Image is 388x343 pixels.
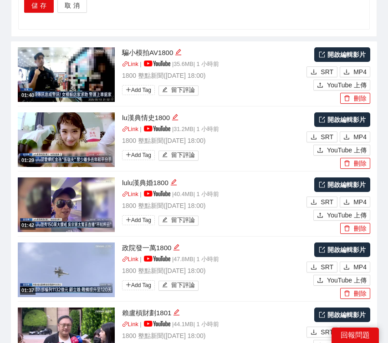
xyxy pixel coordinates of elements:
[343,134,350,141] span: download
[122,331,304,341] p: 1800 整點新聞 ( [DATE] 18:00 )
[327,145,367,155] span: YouTube 上傳
[340,66,370,77] button: downloadMP4
[122,71,304,81] p: 1800 整點新聞 ( [DATE] 18:00 )
[314,242,370,257] a: 開啟編輯影片
[158,86,199,96] button: edit留下評論
[162,152,168,159] span: edit
[319,51,325,58] span: export
[18,112,115,167] img: 63d58c07-24b0-4a8e-9aba-631140019370.jpg
[122,126,128,132] span: link
[18,47,115,102] img: 150c1346-6ce0-4e8b-827a-3f9b9f57b182.jpg
[122,308,304,318] div: 賴盧槓財劃1801
[20,287,36,294] div: 01:37
[327,80,367,90] span: YouTube 上傳
[122,256,128,262] span: link
[122,266,304,276] p: 1800 整點新聞 ( [DATE] 18:00 )
[340,93,370,104] button: delete刪除
[344,95,350,102] span: delete
[126,217,131,222] span: plus
[144,321,170,327] img: yt_logo_rgb_light.a676ea31.png
[317,147,323,154] span: upload
[327,210,367,220] span: YouTube 上傳
[173,309,180,316] span: edit
[344,225,350,232] span: delete
[122,215,155,225] span: Add Tag
[311,134,317,141] span: download
[172,112,179,123] div: 編輯
[175,47,182,58] div: 編輯
[306,262,337,272] button: downloadSRT
[321,197,333,207] span: SRT
[122,321,138,328] a: linkLink
[340,288,370,299] button: delete刪除
[353,197,367,207] span: MP4
[20,222,36,229] div: 01:42
[122,126,138,132] a: linkLink
[319,247,325,253] span: export
[340,262,370,272] button: downloadMP4
[170,177,177,188] div: 編輯
[353,132,367,142] span: MP4
[122,177,304,188] div: lulu漢典婚1800
[332,328,379,343] div: 回報問題
[122,125,304,134] p: | | 31.2 MB | 1 小時前
[343,264,350,271] span: download
[306,327,337,338] button: downloadSRT
[144,256,170,262] img: yt_logo_rgb_light.a676ea31.png
[343,69,350,76] span: download
[340,223,370,234] button: delete刪除
[311,69,317,76] span: download
[18,177,115,232] img: 80b82ad6-0341-407e-bf94-40e6d1806f64.jpg
[319,312,325,318] span: export
[311,329,317,336] span: download
[122,321,128,327] span: link
[314,308,370,322] a: 開啟編輯影片
[122,256,138,262] a: linkLink
[314,47,370,62] a: 開啟編輯影片
[144,126,170,131] img: yt_logo_rgb_light.a676ea31.png
[122,85,155,95] span: Add Tag
[122,47,304,58] div: 騙小模拍AV1800
[144,191,170,197] img: yt_logo_rgb_light.a676ea31.png
[306,66,337,77] button: downloadSRT
[122,61,128,67] span: link
[321,132,333,142] span: SRT
[353,67,367,77] span: MP4
[314,177,370,192] a: 開啟編輯影片
[122,112,304,123] div: lu漢典情史1800
[340,158,370,169] button: delete刪除
[319,182,325,188] span: export
[353,262,367,272] span: MP4
[122,191,138,197] a: linkLink
[317,277,323,284] span: upload
[306,197,337,207] button: downloadSRT
[158,281,199,291] button: edit留下評論
[344,160,350,167] span: delete
[126,152,131,157] span: plus
[314,112,370,127] a: 開啟編輯影片
[173,308,180,318] div: 編輯
[311,199,317,206] span: download
[126,87,131,92] span: plus
[122,150,155,160] span: Add Tag
[343,199,350,206] span: download
[162,87,168,94] span: edit
[173,244,180,251] span: edit
[340,327,370,338] button: downloadMP4
[306,131,337,142] button: downloadSRT
[321,327,333,337] span: SRT
[311,264,317,271] span: download
[122,190,304,199] p: | | 40.4 MB | 1 小時前
[340,131,370,142] button: downloadMP4
[158,151,199,161] button: edit留下評論
[327,275,367,285] span: YouTube 上傳
[20,156,36,164] div: 01:29
[313,145,370,156] button: uploadYouTube 上傳
[122,242,304,253] div: 政院發一萬1800
[122,320,304,329] p: | | 44.1 MB | 1 小時前
[321,67,333,77] span: SRT
[20,91,36,99] div: 01:40
[122,61,138,67] a: linkLink
[158,216,199,226] button: edit留下評論
[321,262,333,272] span: SRT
